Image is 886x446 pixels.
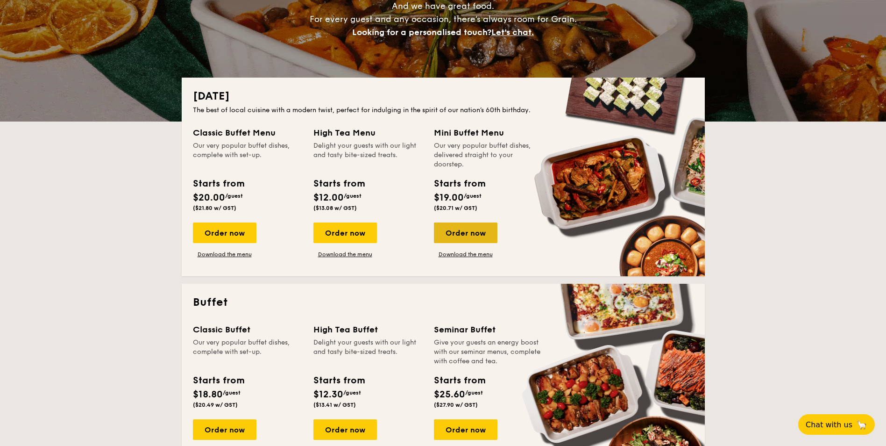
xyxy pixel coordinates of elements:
[313,177,364,191] div: Starts from
[313,141,423,169] div: Delight your guests with our light and tasty bite-sized treats.
[313,205,357,211] span: ($13.08 w/ GST)
[313,374,364,388] div: Starts from
[434,177,485,191] div: Starts from
[434,374,485,388] div: Starts from
[193,419,256,440] div: Order now
[313,323,423,336] div: High Tea Buffet
[193,338,302,366] div: Our very popular buffet dishes, complete with set-up.
[313,402,356,408] span: ($13.41 w/ GST)
[193,374,244,388] div: Starts from
[343,389,361,396] span: /guest
[225,193,243,199] span: /guest
[434,419,497,440] div: Order now
[313,192,344,203] span: $12.00
[491,27,534,37] span: Let's chat.
[193,323,302,336] div: Classic Buffet
[434,402,478,408] span: ($27.90 w/ GST)
[806,420,852,429] span: Chat with us
[434,223,497,243] div: Order now
[434,389,465,400] span: $25.60
[193,389,223,400] span: $18.80
[313,251,377,258] a: Download the menu
[193,106,694,115] div: The best of local cuisine with a modern twist, perfect for indulging in the spirit of our nation’...
[434,251,497,258] a: Download the menu
[313,126,423,139] div: High Tea Menu
[313,338,423,366] div: Delight your guests with our light and tasty bite-sized treats.
[193,251,256,258] a: Download the menu
[193,295,694,310] h2: Buffet
[193,141,302,169] div: Our very popular buffet dishes, complete with set-up.
[464,193,482,199] span: /guest
[193,223,256,243] div: Order now
[193,205,236,211] span: ($21.80 w/ GST)
[856,419,867,430] span: 🦙
[193,402,238,408] span: ($20.49 w/ GST)
[465,389,483,396] span: /guest
[352,27,491,37] span: Looking for a personalised touch?
[313,223,377,243] div: Order now
[223,389,241,396] span: /guest
[434,323,543,336] div: Seminar Buffet
[434,205,477,211] span: ($20.71 w/ GST)
[313,419,377,440] div: Order now
[434,338,543,366] div: Give your guests an energy boost with our seminar menus, complete with coffee and tea.
[193,177,244,191] div: Starts from
[310,1,577,37] span: And we have great food. For every guest and any occasion, there’s always room for Grain.
[798,414,875,435] button: Chat with us🦙
[434,126,543,139] div: Mini Buffet Menu
[434,141,543,169] div: Our very popular buffet dishes, delivered straight to your doorstep.
[434,192,464,203] span: $19.00
[193,126,302,139] div: Classic Buffet Menu
[193,89,694,104] h2: [DATE]
[313,389,343,400] span: $12.30
[193,192,225,203] span: $20.00
[344,193,361,199] span: /guest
